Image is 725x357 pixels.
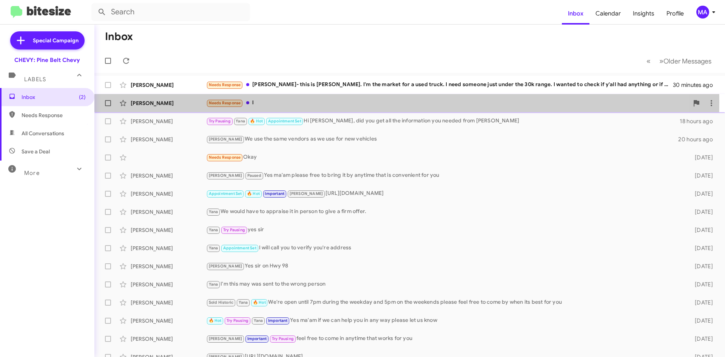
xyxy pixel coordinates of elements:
span: Needs Response [209,82,241,87]
span: Yana [254,318,263,323]
nav: Page navigation example [642,53,716,69]
div: I'm this may was sent to the wrong person [206,280,683,289]
div: [PERSON_NAME] [131,81,206,89]
div: [PERSON_NAME] [131,99,206,107]
span: Older Messages [663,57,711,65]
span: Important [265,191,284,196]
span: Try Pausing [223,227,245,232]
a: Insights [627,3,660,25]
div: feel free to come in anytime that works for you [206,334,683,343]
div: [PERSON_NAME] [131,299,206,306]
div: [PERSON_NAME] [131,208,206,216]
div: [DATE] [683,317,719,325]
div: [PERSON_NAME] [131,117,206,125]
div: 20 hours ago [678,136,719,143]
span: Try Pausing [272,336,294,341]
span: Save a Deal [22,148,50,155]
div: l [206,99,689,107]
div: We're open until 7pm during the weekday and 5pm on the weekends please feel free to come by when ... [206,298,683,307]
span: Appointment Set [209,191,242,196]
div: [PERSON_NAME] [131,244,206,252]
span: Important [268,318,288,323]
a: Inbox [562,3,589,25]
span: Yana [209,282,218,287]
span: [PERSON_NAME] [209,173,242,178]
span: (2) [79,93,86,101]
div: [DATE] [683,281,719,288]
div: [PERSON_NAME] [131,263,206,270]
a: Calendar [589,3,627,25]
span: Appointment Set [268,119,301,124]
span: 🔥 Hot [247,191,260,196]
div: We use the same vendors as we use for new vehicles [206,135,678,144]
a: Special Campaign [10,31,85,49]
button: Next [655,53,716,69]
div: I will call you to verify you're address [206,244,683,252]
div: CHEVY: Pine Belt Chevy [14,56,80,64]
h1: Inbox [105,31,133,43]
div: yes sir [206,226,683,234]
div: Okay [206,153,683,162]
span: Needs Response [209,155,241,160]
span: Yana [236,119,245,124]
span: Important [247,336,267,341]
span: Paused [247,173,261,178]
span: Yana [209,209,218,214]
div: We would have to appraise it in person to give a firm offer. [206,207,683,216]
div: [DATE] [683,208,719,216]
div: [DATE] [683,263,719,270]
button: Previous [642,53,655,69]
div: Hi [PERSON_NAME], did you get all the information you needed from [PERSON_NAME] [206,117,680,125]
div: [DATE] [683,190,719,198]
span: Needs Response [22,111,86,119]
input: Search [91,3,250,21]
div: [PERSON_NAME] [131,172,206,179]
span: [PERSON_NAME] [209,336,242,341]
span: Yana [209,227,218,232]
span: » [659,56,663,66]
div: Yes ma'am if we can help you in any way please let us know [206,316,683,325]
div: [DATE] [683,299,719,306]
div: Yes ma'am please free to bring it by anytime that is convenient for you [206,171,683,180]
span: Yana [239,300,248,305]
div: [DATE] [683,335,719,343]
span: All Conversations [22,130,64,137]
div: [DATE] [683,172,719,179]
span: 🔥 Hot [250,119,263,124]
div: MA [696,6,709,19]
div: [DATE] [683,226,719,234]
div: 30 minutes ago [674,81,719,89]
span: Labels [24,76,46,83]
button: MA [690,6,717,19]
div: [DATE] [683,244,719,252]
span: « [646,56,651,66]
a: Profile [660,3,690,25]
div: [PERSON_NAME] [131,190,206,198]
span: [PERSON_NAME] [290,191,323,196]
span: Sold Historic [209,300,234,305]
div: [PERSON_NAME] [131,136,206,143]
span: [PERSON_NAME] [209,137,242,142]
span: Inbox [22,93,86,101]
span: 🔥 Hot [209,318,222,323]
span: More [24,170,40,176]
div: [DATE] [683,154,719,161]
div: [PERSON_NAME] [131,317,206,325]
div: [PERSON_NAME] [131,281,206,288]
span: Appointment Set [223,246,256,250]
div: [URL][DOMAIN_NAME] [206,189,683,198]
div: [PERSON_NAME]- this is [PERSON_NAME]. I'm the market for a used truck. I need someone just under ... [206,80,674,89]
div: 18 hours ago [680,117,719,125]
span: Special Campaign [33,37,79,44]
div: [PERSON_NAME] [131,226,206,234]
span: Needs Response [209,100,241,105]
span: 🔥 Hot [253,300,266,305]
div: Yes sir on Hwy 98 [206,262,683,270]
span: [PERSON_NAME] [209,264,242,269]
span: Yana [209,246,218,250]
div: [PERSON_NAME] [131,335,206,343]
